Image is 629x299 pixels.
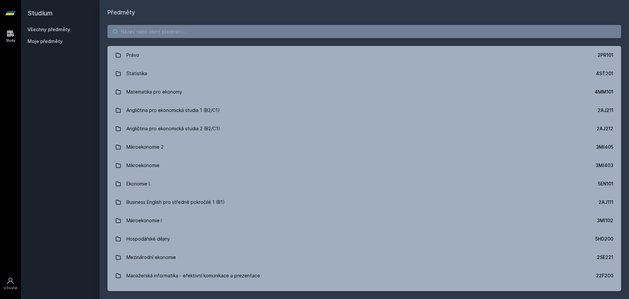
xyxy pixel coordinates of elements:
[4,286,17,290] div: Uživatel
[126,232,170,246] div: Hospodářské dějiny
[126,104,220,117] div: Angličtina pro ekonomická studia 1 (B2/C1)
[598,52,613,58] div: 2PR101
[107,83,621,101] a: Matematika pro ekonomy 4MM101
[126,140,163,154] div: Mikroekonomie 2
[596,272,613,279] div: 22F200
[126,196,225,209] div: Business English pro středně pokročilé 1 (B1)
[107,211,621,230] a: Mikroekonomie I 3MI102
[1,26,20,46] a: Study
[598,181,613,187] div: 5EN101
[595,236,613,242] div: 5HD200
[107,267,621,285] a: Manažerská informatika - efektivní komunikace a prezentace 22F200
[107,138,621,156] a: Mikroekonomie 2 3MI405
[126,122,220,135] div: Angličtina pro ekonomická studia 2 (B2/C1)
[107,25,621,38] input: Název nebo ident předmětu…
[107,193,621,211] a: Business English pro středně pokročilé 1 (B1) 2AJ111
[28,27,70,32] a: Všechny předměty
[126,159,160,172] div: Mikroekonomie
[595,89,613,95] div: 4MM101
[596,162,613,169] div: 3MI403
[107,64,621,83] a: Statistika 4ST201
[596,70,613,77] div: 4ST201
[126,214,162,227] div: Mikroekonomie I
[597,254,613,261] div: 2SE221
[126,85,182,98] div: Matematika pro ekonomy
[596,144,613,150] div: 3MI405
[107,46,621,64] a: Právo 2PR101
[598,291,613,297] div: 1FU201
[126,49,139,62] div: Právo
[1,274,20,294] a: Uživatel
[107,230,621,248] a: Hospodářské dějiny 5HD200
[599,199,613,205] div: 2AJ111
[598,107,613,114] div: 2AJ211
[126,251,176,264] div: Mezinárodní ekonomie
[126,269,260,282] div: Manažerská informatika - efektivní komunikace a prezentace
[107,8,621,17] h1: Předměty
[107,175,621,193] a: Ekonomie I. 5EN101
[28,38,63,45] span: Moje předměty
[597,217,613,224] div: 3MI102
[107,119,621,138] a: Angličtina pro ekonomická studia 2 (B2/C1) 2AJ212
[597,125,613,132] div: 2AJ212
[107,101,621,119] a: Angličtina pro ekonomická studia 1 (B2/C1) 2AJ211
[6,38,15,43] div: Study
[126,67,147,80] div: Statistika
[107,248,621,267] a: Mezinárodní ekonomie 2SE221
[126,177,151,190] div: Ekonomie I.
[107,156,621,175] a: Mikroekonomie 3MI403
